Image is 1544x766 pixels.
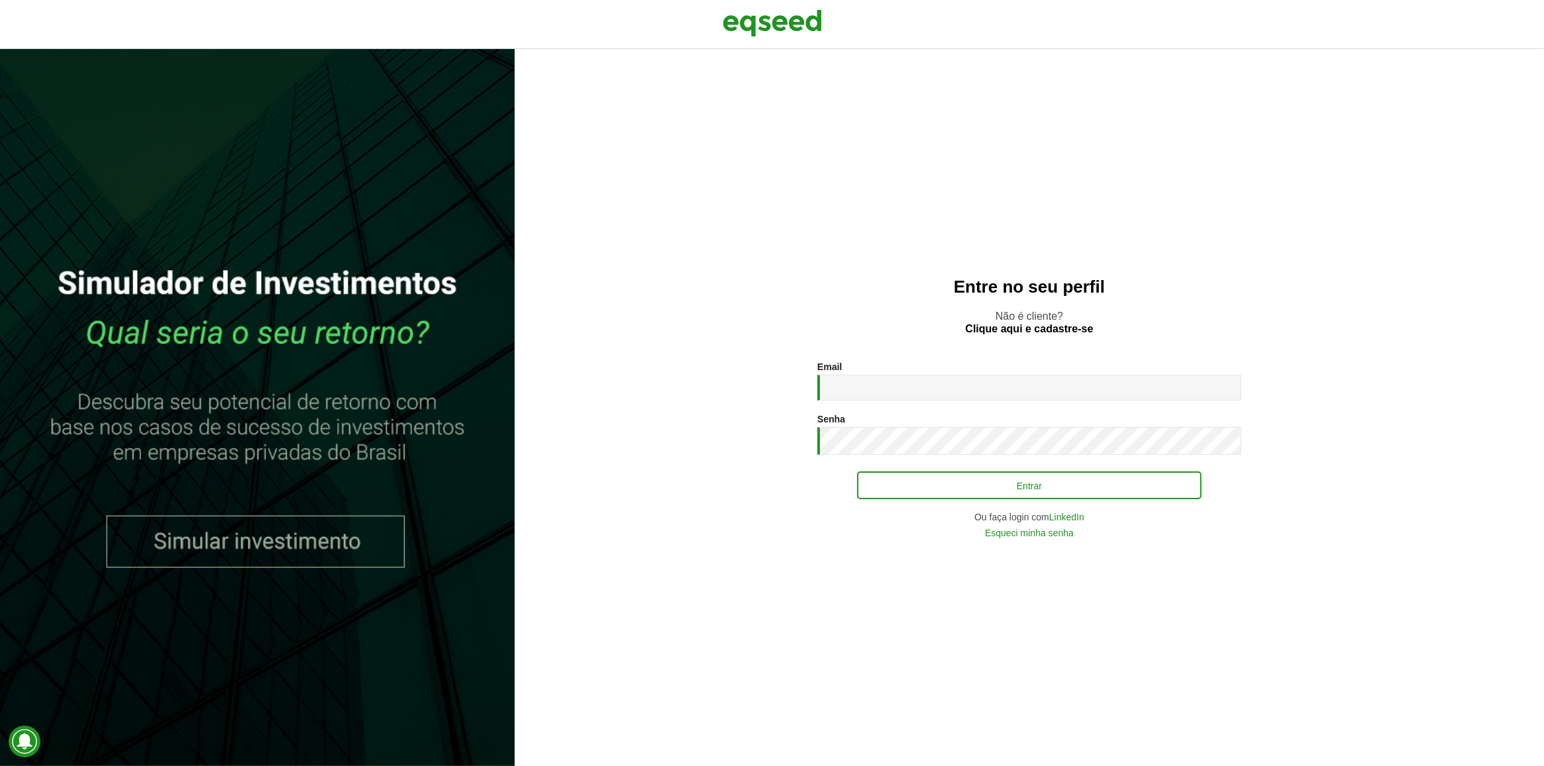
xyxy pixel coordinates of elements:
a: LinkedIn [1049,512,1084,522]
h2: Entre no seu perfil [541,277,1518,297]
a: Clique aqui e cadastre-se [966,324,1094,334]
label: Email [817,362,842,371]
button: Entrar [857,471,1202,499]
img: EqSeed Logo [723,7,822,40]
label: Senha [817,414,845,424]
div: Ou faça login com [817,512,1241,522]
a: Esqueci minha senha [985,528,1074,538]
p: Não é cliente? [541,310,1518,335]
